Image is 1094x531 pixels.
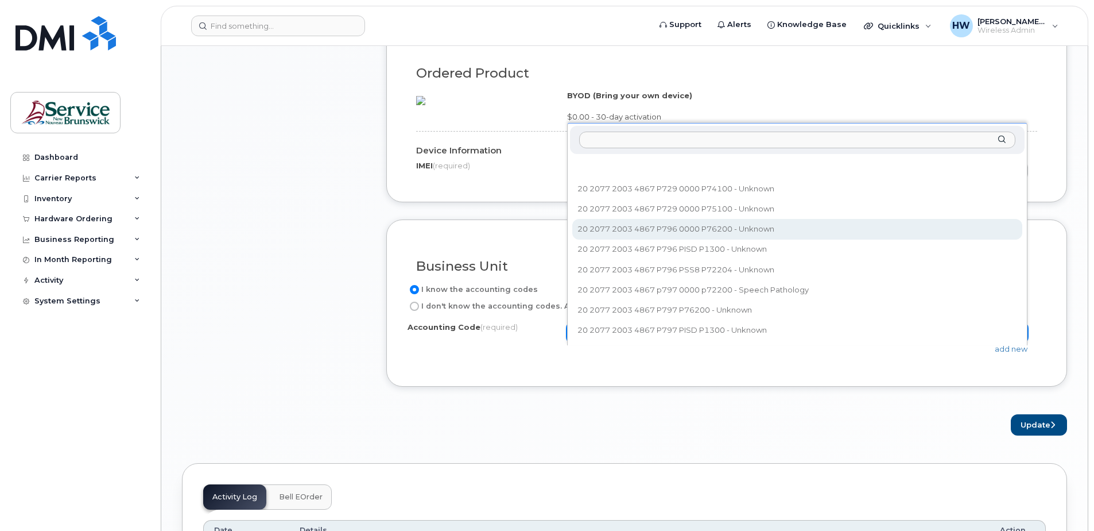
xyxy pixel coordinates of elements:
div: 20 2077 2003 4867 P729 0000 P74100 - Unknown [573,180,1021,198]
div: 20 2077 2003 4867 P796 PISD P1300 - Unknown [573,241,1021,259]
div: 20 2077 2003 4867 P729 0000 P75100 - Unknown [573,200,1021,218]
div: 20 2077 2003 4867 P797 PISD P1300 - Unknown [573,321,1021,339]
div: 20 2077 2003 4867 P797 P76200 - Unknown [573,301,1021,319]
div: 20 2077 2003 4867 P796 PSS8 P72204 - Unknown [573,261,1021,279]
div: 20 2077 2003 4867 P796 0000 P76200 - Unknown [573,220,1021,238]
div: 20 2077 2003 4867 p797 0000 p72200 - Speech Pathology [573,281,1021,299]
